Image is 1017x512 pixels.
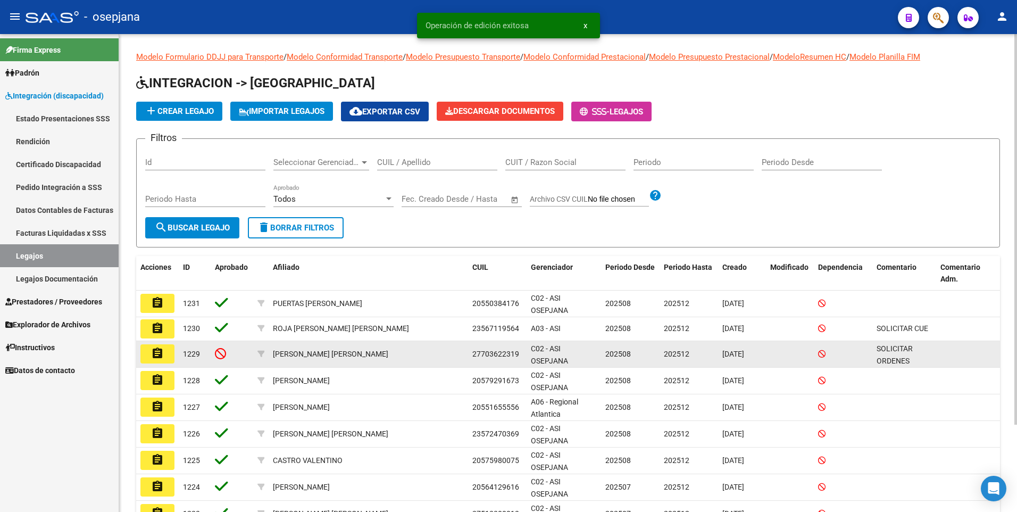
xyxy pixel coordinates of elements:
[605,403,631,411] span: 202508
[248,217,344,238] button: Borrar Filtros
[445,106,555,116] span: Descargar Documentos
[406,52,520,62] a: Modelo Presupuesto Transporte
[183,350,200,358] span: 1229
[605,263,655,271] span: Periodo Desde
[349,105,362,118] mat-icon: cloud_download
[583,21,587,30] span: x
[664,376,689,385] span: 202512
[940,263,980,284] span: Comentario Adm.
[437,102,563,121] button: Descargar Documentos
[472,299,519,308] span: 20550384176
[5,319,90,331] span: Explorador de Archivos
[770,263,808,271] span: Modificado
[531,263,573,271] span: Gerenciador
[287,52,403,62] a: Modelo Conformidad Transporte
[151,347,164,360] mat-icon: assignment
[649,189,662,202] mat-icon: help
[877,263,916,271] span: Comentario
[5,365,75,376] span: Datos de contacto
[664,350,689,358] span: 202512
[527,256,601,291] datatable-header-cell: Gerenciador
[649,52,770,62] a: Modelo Presupuesto Prestacional
[273,455,343,467] div: CASTRO VALENTINO
[722,403,744,411] span: [DATE]
[273,401,330,414] div: [PERSON_NAME]
[660,256,718,291] datatable-header-cell: Periodo Hasta
[183,456,200,465] span: 1225
[664,430,689,438] span: 202512
[145,217,239,238] button: Buscar Legajo
[183,324,200,333] span: 1230
[722,324,744,333] span: [DATE]
[722,456,744,465] span: [DATE]
[531,398,578,418] span: A06 - Regional Atlantica
[183,403,200,411] span: 1227
[151,400,164,413] mat-icon: assignment
[722,263,747,271] span: Creado
[472,403,519,411] span: 20551655556
[605,483,631,491] span: 202507
[426,20,529,31] span: Operación de edición exitosa
[996,10,1008,23] mat-icon: person
[722,376,744,385] span: [DATE]
[773,52,846,62] a: ModeloResumen HC
[151,296,164,309] mat-icon: assignment
[183,483,200,491] span: 1224
[273,298,362,310] div: PUERTAS [PERSON_NAME]
[722,350,744,358] span: [DATE]
[664,299,689,308] span: 202512
[472,430,519,438] span: 23572470369
[155,223,230,233] span: Buscar Legajo
[472,376,519,385] span: 20579291673
[610,107,643,117] span: Legajos
[472,483,519,491] span: 20564129616
[349,107,420,117] span: Exportar CSV
[273,481,330,493] div: [PERSON_NAME]
[722,483,744,491] span: [DATE]
[145,130,182,145] h3: Filtros
[605,350,631,358] span: 202508
[136,256,179,291] datatable-header-cell: Acciones
[664,483,689,491] span: 202512
[183,376,200,385] span: 1228
[472,456,519,465] span: 20575980075
[230,102,333,121] button: IMPORTAR LEGAJOS
[5,296,102,308] span: Prestadores / Proveedores
[5,90,104,102] span: Integración (discapacidad)
[766,256,814,291] datatable-header-cell: Modificado
[605,299,631,308] span: 202508
[183,263,190,271] span: ID
[211,256,253,291] datatable-header-cell: Aprobado
[136,52,284,62] a: Modelo Formulario DDJJ para Transporte
[183,430,200,438] span: 1226
[273,375,330,387] div: [PERSON_NAME]
[446,194,497,204] input: End date
[273,428,388,440] div: [PERSON_NAME] [PERSON_NAME]
[239,106,324,116] span: IMPORTAR LEGAJOS
[849,52,920,62] a: Modelo Planilla FIM
[571,102,652,121] button: -Legajos
[273,263,299,271] span: Afiliado
[575,16,596,35] button: x
[531,371,568,392] span: C02 - ASI OSEPJANA
[151,374,164,386] mat-icon: assignment
[273,323,409,335] div: ROJA [PERSON_NAME] [PERSON_NAME]
[605,430,631,438] span: 202508
[509,194,521,206] button: Open calendar
[257,221,270,234] mat-icon: delete
[664,403,689,411] span: 202512
[588,195,649,204] input: Archivo CSV CUIL
[605,456,631,465] span: 202508
[664,456,689,465] span: 202512
[9,10,21,23] mat-icon: menu
[981,476,1006,501] div: Open Intercom Messenger
[877,324,928,333] span: SOLICITAR CUE
[5,342,55,353] span: Instructivos
[468,256,527,291] datatable-header-cell: CUIL
[84,5,140,29] span: - osepjana
[136,102,222,121] button: Crear Legajo
[531,324,561,333] span: A03 - ASI
[664,263,712,271] span: Periodo Hasta
[722,430,744,438] span: [DATE]
[531,294,568,315] span: C02 - ASI OSEPJANA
